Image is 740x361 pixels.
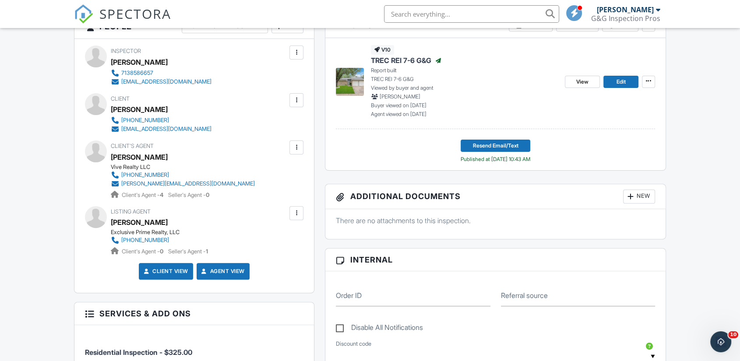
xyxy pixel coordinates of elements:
a: Client View [142,267,188,276]
span: Listing Agent [111,208,151,215]
div: G&G Inspection Pros [591,14,660,23]
a: Agent View [200,267,245,276]
a: [PHONE_NUMBER] [111,116,211,125]
strong: 1 [206,248,208,255]
p: There are no attachments to this inspection. [336,216,655,225]
a: [PERSON_NAME] [111,216,168,229]
label: Referral source [501,291,548,300]
a: [PERSON_NAME] [111,151,168,164]
div: Exclusive Prime Realty, LLC [111,229,208,236]
span: SPECTORA [99,4,171,23]
a: [PHONE_NUMBER] [111,236,201,245]
span: Seller's Agent - [168,248,208,255]
span: Client's Agent - [122,192,165,198]
div: [EMAIL_ADDRESS][DOMAIN_NAME] [121,78,211,85]
div: [EMAIL_ADDRESS][DOMAIN_NAME] [121,126,211,133]
span: 10 [728,331,738,338]
div: New [623,189,655,203]
div: [PERSON_NAME] [597,5,654,14]
div: [PHONE_NUMBER] [121,172,169,179]
strong: 0 [160,248,163,255]
iframe: Intercom live chat [710,331,731,352]
span: Seller's Agent - [168,192,209,198]
span: Inspector [111,48,141,54]
div: Vive Realty LLC [111,164,262,171]
div: 7138586657 [121,70,153,77]
a: SPECTORA [74,12,171,30]
a: [EMAIL_ADDRESS][DOMAIN_NAME] [111,125,211,133]
div: [PHONE_NUMBER] [121,237,169,244]
a: [EMAIL_ADDRESS][DOMAIN_NAME] [111,77,211,86]
a: [PERSON_NAME][EMAIL_ADDRESS][DOMAIN_NAME] [111,179,255,188]
label: Disable All Notifications [336,323,423,334]
span: Client's Agent - [122,248,165,255]
label: Discount code [336,340,371,348]
div: [PHONE_NUMBER] [121,117,169,124]
span: Residential Inspection - $325.00 [85,348,192,357]
h3: Internal [325,249,666,271]
div: [PERSON_NAME] [111,56,168,69]
a: [PHONE_NUMBER] [111,171,255,179]
span: Client [111,95,130,102]
h3: Services & Add ons [74,302,314,325]
div: [PERSON_NAME][EMAIL_ADDRESS][DOMAIN_NAME] [121,180,255,187]
span: Client's Agent [111,143,154,149]
a: 7138586657 [111,69,211,77]
div: [PERSON_NAME] [111,103,168,116]
input: Search everything... [384,5,559,23]
strong: 0 [206,192,209,198]
img: The Best Home Inspection Software - Spectora [74,4,93,24]
label: Order ID [336,291,362,300]
h3: Additional Documents [325,184,666,209]
strong: 4 [160,192,163,198]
